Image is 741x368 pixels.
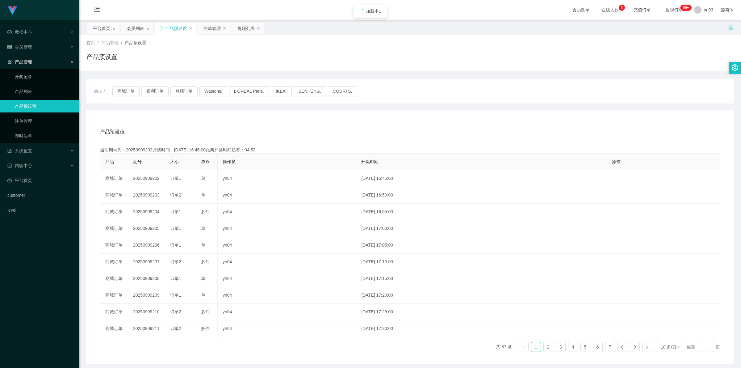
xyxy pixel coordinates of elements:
td: 商城订单 [100,304,128,320]
a: level [7,204,74,216]
div: 注单管理 [203,23,221,34]
td: [DATE] 17:30:00 [356,320,607,337]
td: 20250909208 [128,270,165,287]
td: [DATE] 16:50:00 [356,187,607,204]
li: 4 [568,342,578,352]
td: yn04 [218,320,356,337]
li: 3 [556,342,566,352]
div: 跳至 页 [687,342,720,352]
li: 7 [605,342,615,352]
i: 图标: unlock [728,25,734,31]
td: yn04 [218,287,356,304]
i: icon: loading [358,9,363,14]
span: 操作 [612,159,621,164]
i: 图标: table [7,45,12,49]
td: 商城订单 [100,287,128,304]
li: 8 [617,342,627,352]
td: 商城订单 [100,237,128,254]
span: 充值订单 [630,8,654,12]
i: 图标: menu-fold [86,0,107,20]
td: [DATE] 17:25:00 [356,304,607,320]
span: 订单2 [170,192,181,197]
a: customer [7,189,74,201]
i: 图标: close [223,27,226,31]
span: 订单2 [170,326,181,331]
i: 图标: profile [7,163,12,168]
button: Watsons. [199,86,227,96]
i: 图标: setting [731,64,738,71]
span: 单 [201,226,205,231]
td: 商城订单 [100,204,128,220]
i: 图标: sync [158,26,163,31]
i: 图标: global [721,8,725,12]
div: 当前期号为：20250909202开奖时间：[DATE] 16:45:00距离开奖时间还有：04:52 [100,147,720,153]
button: IKEA. [271,86,292,96]
a: 1 [531,342,541,352]
li: 下一页 [642,342,652,352]
span: 单 [201,192,205,197]
button: 福利订单 [141,86,169,96]
div: 产品预设置 [165,23,187,34]
td: [DATE] 17:05:00 [356,237,607,254]
span: 期号 [133,159,142,164]
span: 订单1 [170,176,181,181]
i: 图标: close [257,27,260,31]
span: 产品预设值 [100,128,125,136]
span: 首页 [86,40,95,45]
li: 2 [543,342,553,352]
td: 20250909205 [128,220,165,237]
td: yn04 [218,237,356,254]
span: / [121,40,122,45]
td: 20250909207 [128,254,165,270]
span: 订单1 [170,226,181,231]
li: 6 [593,342,603,352]
span: 操作员 [223,159,236,164]
td: 商城订单 [100,270,128,287]
i: 图标: form [7,149,12,153]
li: 9 [630,342,640,352]
span: 内容中心 [7,163,32,168]
span: 单 [201,293,205,298]
span: 在线人数 [598,8,622,12]
span: 订单1 [170,293,181,298]
span: 订单1 [170,209,181,214]
td: [DATE] 16:45:00 [356,170,607,187]
i: 图标: left [522,345,525,349]
button: SENHENG. [294,86,326,96]
a: 产品预设置 [15,100,74,112]
span: 多件 [201,309,210,314]
td: 商城订单 [100,187,128,204]
span: 订单1 [170,243,181,247]
span: 多件 [201,259,210,264]
span: 产品 [105,159,114,164]
a: 3 [556,342,565,352]
td: [DATE] 17:10:00 [356,254,607,270]
div: 提现列表 [237,23,255,34]
span: 类型： [94,86,112,96]
a: 7 [605,342,615,352]
i: 图标: check-circle-o [7,30,12,34]
span: 开奖时间 [361,159,379,164]
a: 注单管理 [15,115,74,127]
i: 图标: right [645,345,649,349]
span: 单 [201,243,205,247]
td: yn04 [218,170,356,187]
span: 产品预设置 [125,40,146,45]
img: logo.9652507e.png [7,6,17,15]
span: 会员管理 [7,44,32,49]
li: 上一页 [519,342,529,352]
span: 订单2 [170,259,181,264]
span: 订单1 [170,276,181,281]
td: 20250909211 [128,320,165,337]
td: yn04 [218,220,356,237]
td: 20250909203 [128,187,165,204]
td: [DATE] 17:15:00 [356,270,607,287]
i: 图标: down [677,345,680,349]
td: [DATE] 17:00:00 [356,220,607,237]
td: yn04 [218,254,356,270]
h1: 产品预设置 [86,52,117,61]
td: yn04 [218,304,356,320]
td: yn04 [218,187,356,204]
li: 共 87 条， [496,342,516,352]
div: 会员列表 [127,23,144,34]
